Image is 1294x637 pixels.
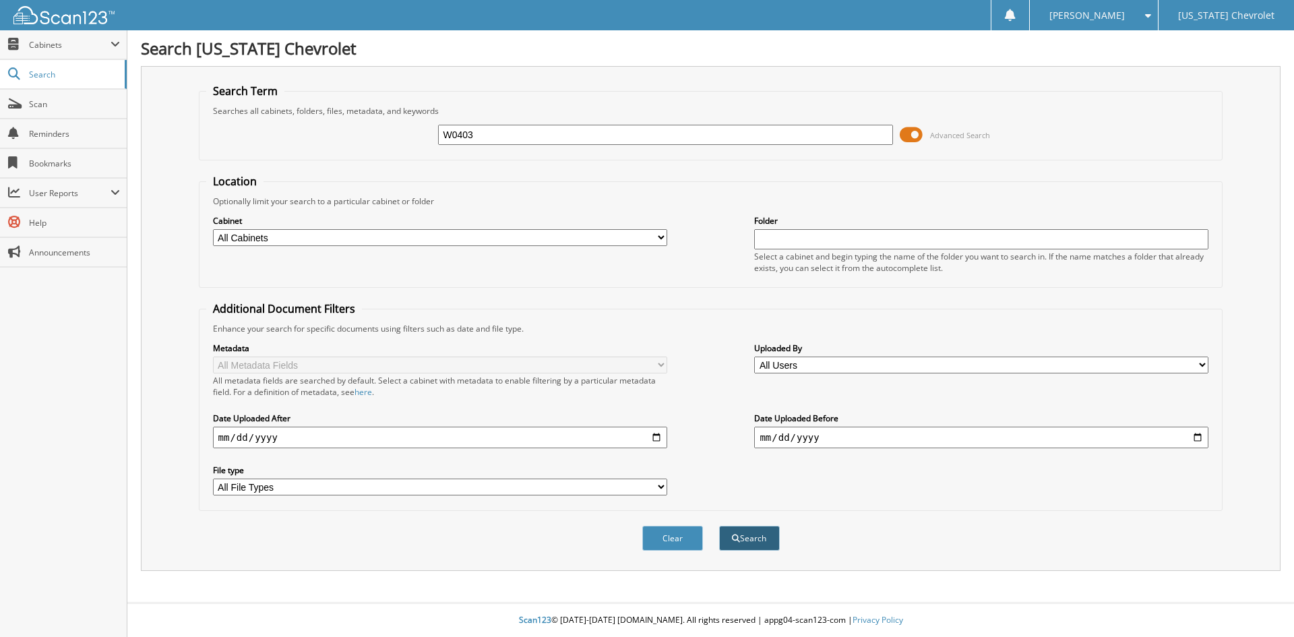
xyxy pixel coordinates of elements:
[519,614,551,626] span: Scan123
[206,174,264,189] legend: Location
[29,98,120,110] span: Scan
[754,215,1208,226] label: Folder
[206,301,362,316] legend: Additional Document Filters
[754,413,1208,424] label: Date Uploaded Before
[29,39,111,51] span: Cabinets
[754,251,1208,274] div: Select a cabinet and begin typing the name of the folder you want to search in. If the name match...
[213,427,667,448] input: start
[355,386,372,398] a: here
[213,413,667,424] label: Date Uploaded After
[206,105,1216,117] div: Searches all cabinets, folders, files, metadata, and keywords
[206,195,1216,207] div: Optionally limit your search to a particular cabinet or folder
[213,375,667,398] div: All metadata fields are searched by default. Select a cabinet with metadata to enable filtering b...
[127,604,1294,637] div: © [DATE]-[DATE] [DOMAIN_NAME]. All rights reserved | appg04-scan123-com |
[141,37,1281,59] h1: Search [US_STATE] Chevrolet
[213,215,667,226] label: Cabinet
[29,187,111,199] span: User Reports
[719,526,780,551] button: Search
[213,342,667,354] label: Metadata
[1049,11,1125,20] span: [PERSON_NAME]
[206,323,1216,334] div: Enhance your search for specific documents using filters such as date and file type.
[13,6,115,24] img: scan123-logo-white.svg
[1227,572,1294,637] iframe: Chat Widget
[206,84,284,98] legend: Search Term
[29,217,120,229] span: Help
[1178,11,1274,20] span: [US_STATE] Chevrolet
[853,614,903,626] a: Privacy Policy
[213,464,667,476] label: File type
[29,158,120,169] span: Bookmarks
[29,128,120,140] span: Reminders
[29,247,120,258] span: Announcements
[754,427,1208,448] input: end
[930,130,990,140] span: Advanced Search
[642,526,703,551] button: Clear
[29,69,118,80] span: Search
[754,342,1208,354] label: Uploaded By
